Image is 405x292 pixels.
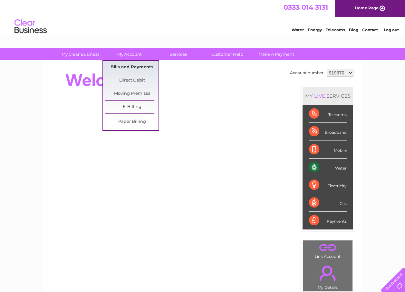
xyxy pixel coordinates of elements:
img: logo.png [14,17,47,36]
div: Payments [309,212,347,229]
a: Services [152,48,205,60]
a: Blog [349,27,358,32]
div: Electricity [309,176,347,194]
a: Water [292,27,304,32]
a: . [305,242,351,253]
a: My Clear Business [54,48,107,60]
div: Clear Business is a trading name of Verastar Limited (registered in [GEOGRAPHIC_DATA] No. 3667643... [51,4,355,31]
a: My Account [103,48,156,60]
td: Link Account [303,240,353,260]
div: Mobile [309,141,347,159]
a: Bills and Payments [105,61,159,74]
td: Account number [288,67,325,78]
a: Moving Premises [105,87,159,100]
a: Log out [384,27,399,32]
a: Make A Payment [250,48,303,60]
a: 0333 014 3131 [284,3,328,11]
a: Direct Debit [105,74,159,87]
div: MY SERVICES [303,87,353,105]
a: Customer Help [201,48,254,60]
div: Water [309,159,347,176]
div: Telecoms [309,105,347,123]
td: My Details [303,260,353,292]
a: . [305,262,351,284]
a: Telecoms [326,27,345,32]
a: Energy [308,27,322,32]
a: E-Billing [105,101,159,113]
div: LIVE [313,93,326,99]
div: Broadband [309,123,347,141]
a: Paper Billing [105,115,159,128]
div: Gas [309,194,347,212]
a: Contact [362,27,378,32]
